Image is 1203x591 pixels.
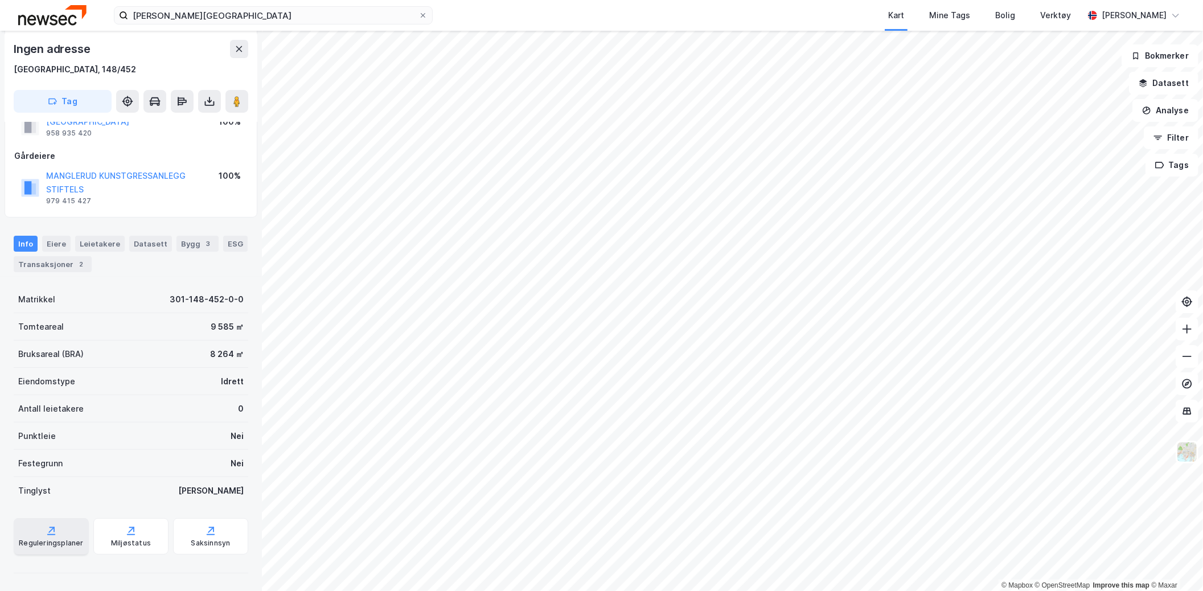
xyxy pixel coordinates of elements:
div: Kontrollprogram for chat [1146,536,1203,591]
button: Tag [14,90,112,113]
button: Datasett [1129,72,1198,95]
div: ESG [223,236,248,252]
button: Analyse [1132,99,1198,122]
img: newsec-logo.f6e21ccffca1b3a03d2d.png [18,5,87,25]
div: Idrett [221,375,244,388]
div: Antall leietakere [18,402,84,416]
div: 0 [238,402,244,416]
a: Mapbox [1001,581,1033,589]
div: Nei [231,429,244,443]
button: Tags [1145,154,1198,177]
div: Info [14,236,38,252]
div: 958 935 420 [46,129,92,138]
a: Improve this map [1093,581,1149,589]
div: [GEOGRAPHIC_DATA], 148/452 [14,63,136,76]
a: OpenStreetMap [1035,581,1090,589]
div: Reguleringsplaner [19,539,83,548]
div: Saksinnsyn [191,539,231,548]
div: Tomteareal [18,320,64,334]
div: 979 415 427 [46,196,91,206]
div: 3 [203,238,214,249]
div: Punktleie [18,429,56,443]
div: Festegrunn [18,457,63,470]
div: Bolig [995,9,1015,22]
button: Filter [1144,126,1198,149]
button: Bokmerker [1122,44,1198,67]
div: 2 [76,258,87,270]
div: Tinglyst [18,484,51,498]
div: Datasett [129,236,172,252]
div: Mine Tags [929,9,970,22]
div: Eiere [42,236,71,252]
div: [PERSON_NAME] [178,484,244,498]
input: Søk på adresse, matrikkel, gårdeiere, leietakere eller personer [128,7,418,24]
div: Kart [888,9,904,22]
iframe: Chat Widget [1146,536,1203,591]
div: Gårdeiere [14,149,248,163]
div: Verktøy [1040,9,1071,22]
div: Eiendomstype [18,375,75,388]
img: Z [1176,441,1198,463]
div: Bygg [176,236,219,252]
div: Bruksareal (BRA) [18,347,84,361]
div: Leietakere [75,236,125,252]
div: Transaksjoner [14,256,92,272]
div: 100% [219,169,241,183]
div: Matrikkel [18,293,55,306]
div: Miljøstatus [111,539,151,548]
div: 8 264 ㎡ [210,347,244,361]
div: Nei [231,457,244,470]
div: 9 585 ㎡ [211,320,244,334]
div: 301-148-452-0-0 [170,293,244,306]
div: Ingen adresse [14,40,92,58]
div: [PERSON_NAME] [1102,9,1167,22]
